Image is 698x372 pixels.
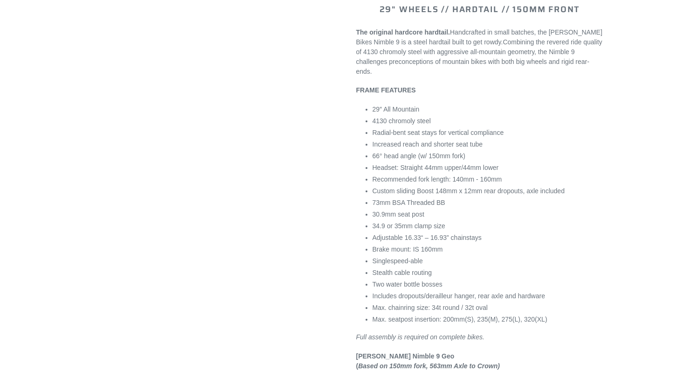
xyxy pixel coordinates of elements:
[373,257,423,265] span: Singlespeed-able
[373,222,445,230] span: 34.9 or 35mm clamp size
[373,175,502,183] span: Recommended fork length: 140mm - 160mm
[358,362,500,370] i: Based on 150mm fork, 563mm Axle to Crown)
[373,187,565,195] span: Custom sliding Boost 148mm x 12mm rear dropouts, axle included
[373,152,465,160] span: 66° head angle (w/ 150mm fork)
[356,38,602,75] span: Combining the revered ride quality of 4130 chromoly steel with aggressive all-mountain geometry, ...
[356,352,455,370] b: [PERSON_NAME] Nimble 9 Geo (
[373,304,488,311] span: Max. chainring size: 34t round / 32t oval
[373,199,445,206] span: 73mm BSA Threaded BB
[373,211,424,218] span: 30.9mm seat post
[356,28,602,46] span: Handcrafted in small batches, the [PERSON_NAME] Bikes Nimble 9 is a steel hardtail built to get r...
[373,117,431,125] span: 4130 chromoly steel
[380,3,580,16] span: 29" WHEELS // HARDTAIL // 150MM FRONT
[373,269,432,276] span: Stealth cable routing
[356,28,450,36] strong: The original hardcore hardtail.
[373,164,499,171] span: Headset: Straight 44mm upper/44mm lower
[373,105,420,113] span: 29″ All Mountain
[373,245,603,254] li: Brake mount: IS 160mm
[356,86,416,94] b: FRAME FEATURES
[373,234,482,241] span: Adjustable 16.33“ – 16.93” chainstays
[373,140,483,148] span: Increased reach and shorter seat tube
[373,280,603,289] li: Two water bottle bosses
[373,292,545,300] span: Includes dropouts/derailleur hanger, rear axle and hardware
[373,316,547,323] span: Max. seatpost insertion: 200mm(S), 235(M), 275(L), 320(XL)
[373,129,504,136] span: Radial-bent seat stays for vertical compliance
[356,333,484,341] em: Full assembly is required on complete bikes.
